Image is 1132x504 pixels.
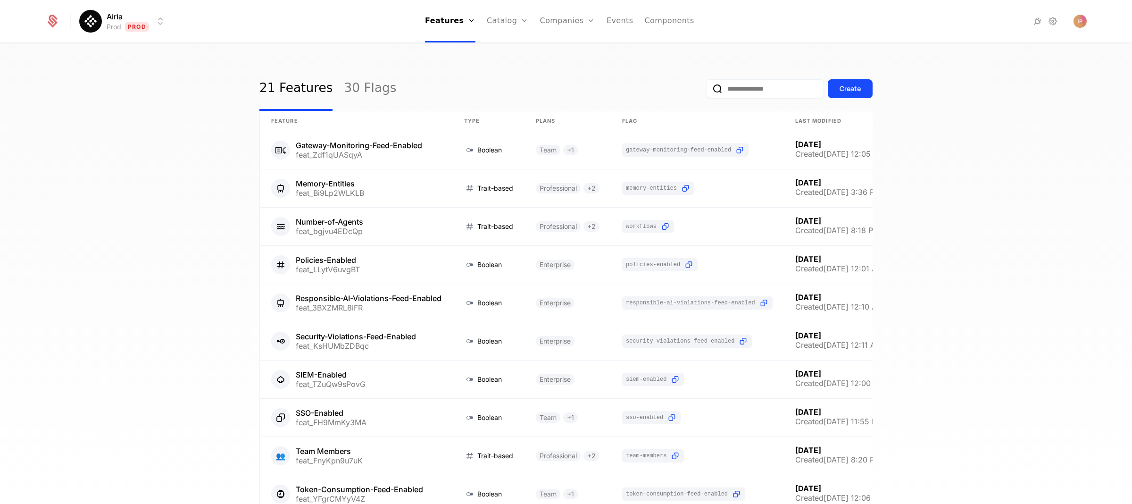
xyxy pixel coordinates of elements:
a: 30 Flags [344,67,396,111]
th: Last Modified [784,111,896,131]
img: Ivana Popova [1074,15,1087,28]
th: Plans [524,111,611,131]
img: Airia [79,10,102,33]
th: Feature [260,111,453,131]
button: Open user button [1074,15,1087,28]
span: Prod [125,22,149,32]
a: 21 Features [259,67,333,111]
button: Create [828,79,873,98]
a: Integrations [1032,16,1043,27]
div: Create [840,84,861,93]
th: Type [453,111,524,131]
th: Flag [611,111,784,131]
div: Prod [107,22,121,32]
span: Airia [107,11,123,22]
button: Select environment [82,11,166,32]
a: Settings [1047,16,1058,27]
